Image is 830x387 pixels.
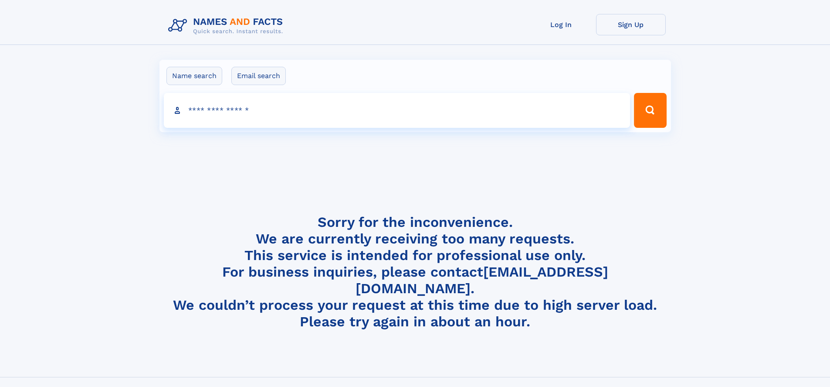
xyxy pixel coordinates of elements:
[164,93,630,128] input: search input
[231,67,286,85] label: Email search
[165,14,290,38] img: Logo Names and Facts
[634,93,666,128] button: Search Button
[166,67,222,85] label: Name search
[356,264,608,297] a: [EMAIL_ADDRESS][DOMAIN_NAME]
[526,14,596,35] a: Log In
[165,214,666,330] h4: Sorry for the inconvenience. We are currently receiving too many requests. This service is intend...
[596,14,666,35] a: Sign Up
